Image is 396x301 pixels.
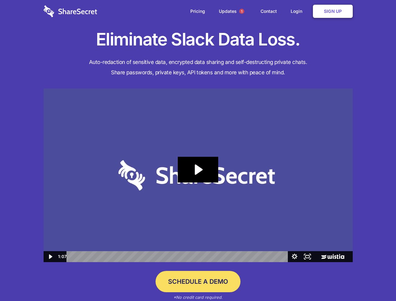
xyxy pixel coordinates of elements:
h4: Auto-redaction of sensitive data, encrypted data sharing and self-destructing private chats. Shar... [44,57,353,78]
a: Pricing [184,2,211,21]
img: logo-wordmark-white-trans-d4663122ce5f474addd5e946df7df03e33cb6a1c49d2221995e7729f52c070b2.svg [44,5,97,17]
a: Login [284,2,312,21]
img: Sharesecret [44,88,353,262]
a: Contact [254,2,283,21]
button: Play Video [44,251,56,262]
h1: Eliminate Slack Data Loss. [44,28,353,51]
iframe: Drift Widget Chat Controller [365,270,388,293]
